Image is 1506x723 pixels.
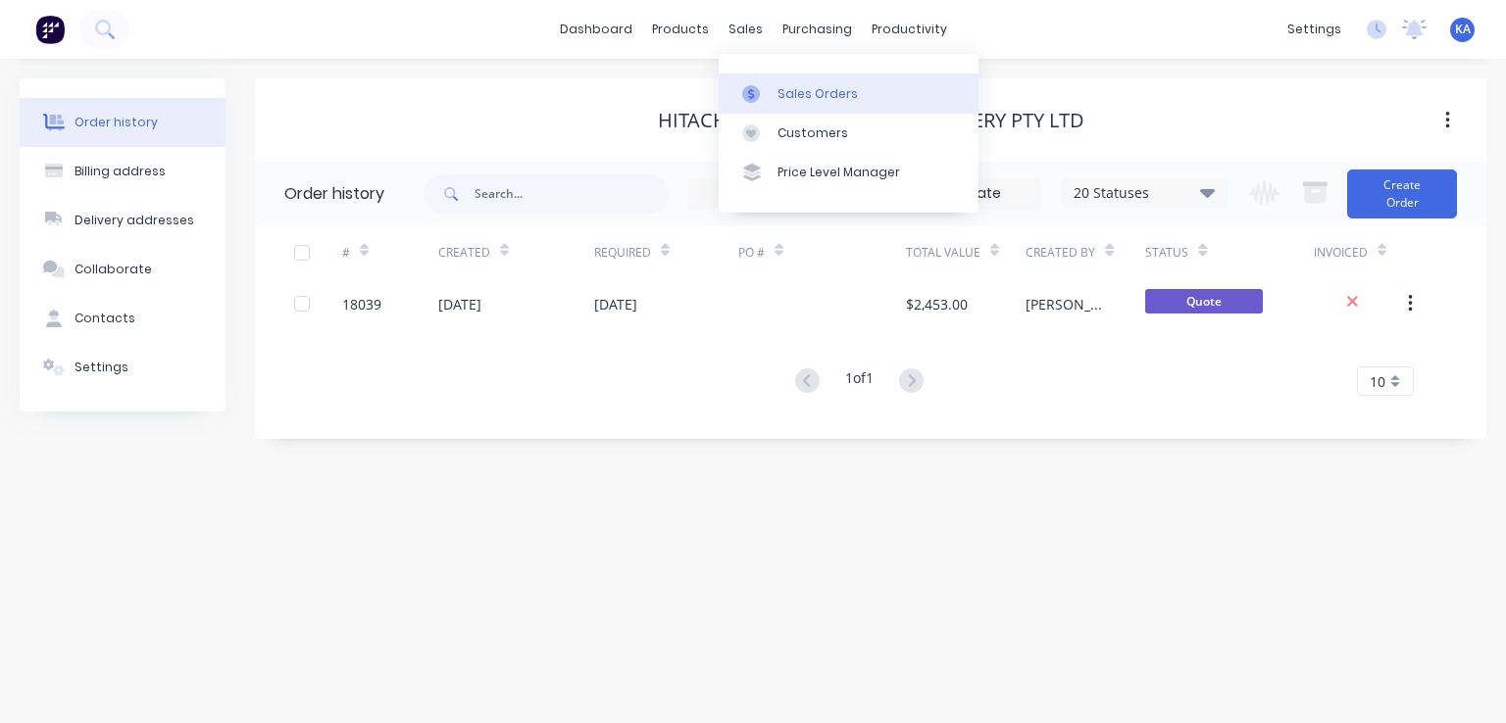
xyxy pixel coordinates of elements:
div: Billing address [75,163,166,180]
div: Total Value [906,225,1026,279]
div: 20 Statuses [1062,182,1227,204]
div: Required [594,244,651,262]
a: Price Level Manager [719,153,979,192]
div: Created By [1026,244,1095,262]
div: # [342,244,350,262]
div: Order history [284,182,384,206]
div: Customers [778,124,848,142]
div: PO # [738,225,906,279]
div: Invoiced [1314,244,1368,262]
a: Customers [719,114,979,153]
div: purchasing [773,15,862,44]
input: Search... [475,174,669,214]
input: Order Date [689,179,854,209]
div: [DATE] [594,294,637,314]
div: Order history [75,114,158,131]
div: Status [1145,225,1313,279]
button: Billing address [20,147,226,196]
div: Created [438,244,490,262]
div: settings [1278,15,1351,44]
button: Settings [20,343,226,392]
div: Status [1145,244,1188,262]
div: 1 of 1 [845,367,874,396]
button: Create Order [1347,169,1457,218]
a: dashboard [550,15,642,44]
div: Created By [1026,225,1145,279]
span: KA [1455,21,1471,38]
div: [DATE] [438,294,481,314]
span: Quote [1145,289,1263,313]
div: # [342,225,438,279]
button: Delivery addresses [20,196,226,245]
div: [PERSON_NAME] [1026,294,1106,314]
div: Sales Orders [778,85,858,103]
span: 10 [1370,371,1385,392]
div: Price Level Manager [778,164,900,181]
div: sales [719,15,773,44]
div: $2,453.00 [906,294,968,314]
div: Created [438,225,594,279]
div: Contacts [75,310,135,327]
img: Factory [35,15,65,44]
div: Total Value [906,244,980,262]
button: Order history [20,98,226,147]
div: Invoiced [1314,225,1410,279]
div: productivity [862,15,957,44]
div: products [642,15,719,44]
div: Settings [75,359,128,376]
div: PO # [738,244,765,262]
a: Sales Orders [719,73,979,113]
div: Delivery addresses [75,212,194,229]
button: Collaborate [20,245,226,294]
div: Required [594,225,738,279]
button: Contacts [20,294,226,343]
div: Collaborate [75,261,152,278]
div: 18039 [342,294,381,314]
div: Hitachi Construction Machinery Pty Ltd [658,109,1084,132]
